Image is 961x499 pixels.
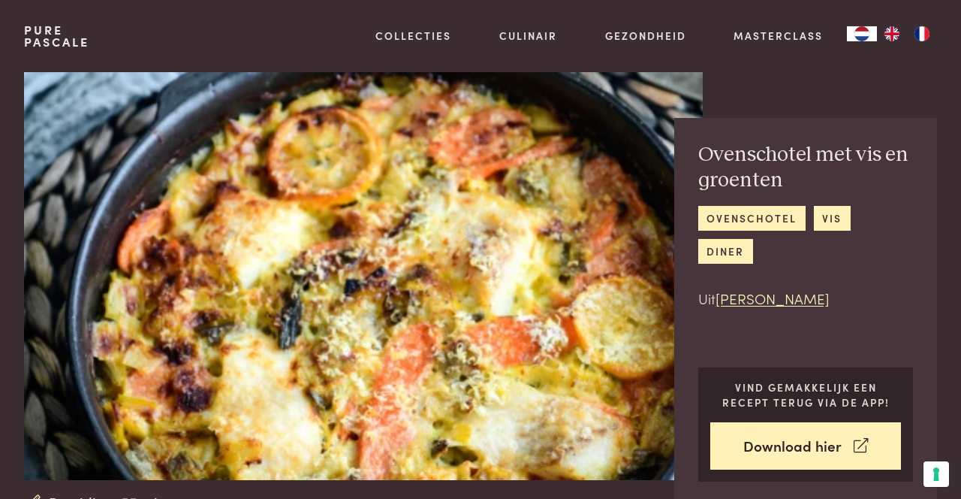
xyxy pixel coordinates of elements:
[847,26,937,41] aside: Language selected: Nederlands
[698,288,913,310] p: Uit
[499,28,557,44] a: Culinair
[847,26,877,41] div: Language
[715,288,830,308] a: [PERSON_NAME]
[877,26,907,41] a: EN
[814,206,851,231] a: vis
[907,26,937,41] a: FR
[605,28,686,44] a: Gezondheid
[698,239,753,264] a: diner
[375,28,451,44] a: Collecties
[734,28,823,44] a: Masterclass
[847,26,877,41] a: NL
[698,206,806,231] a: ovenschotel
[698,142,913,194] h2: Ovenschotel met vis en groenten
[923,461,949,487] button: Uw voorkeuren voor toestemming voor trackingtechnologieën
[710,380,902,410] p: Vind gemakkelijk een recept terug via de app!
[877,26,937,41] ul: Language list
[24,72,703,480] img: Ovenschotel met vis en groenten
[710,422,902,470] a: Download hier
[24,24,89,48] a: PurePascale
